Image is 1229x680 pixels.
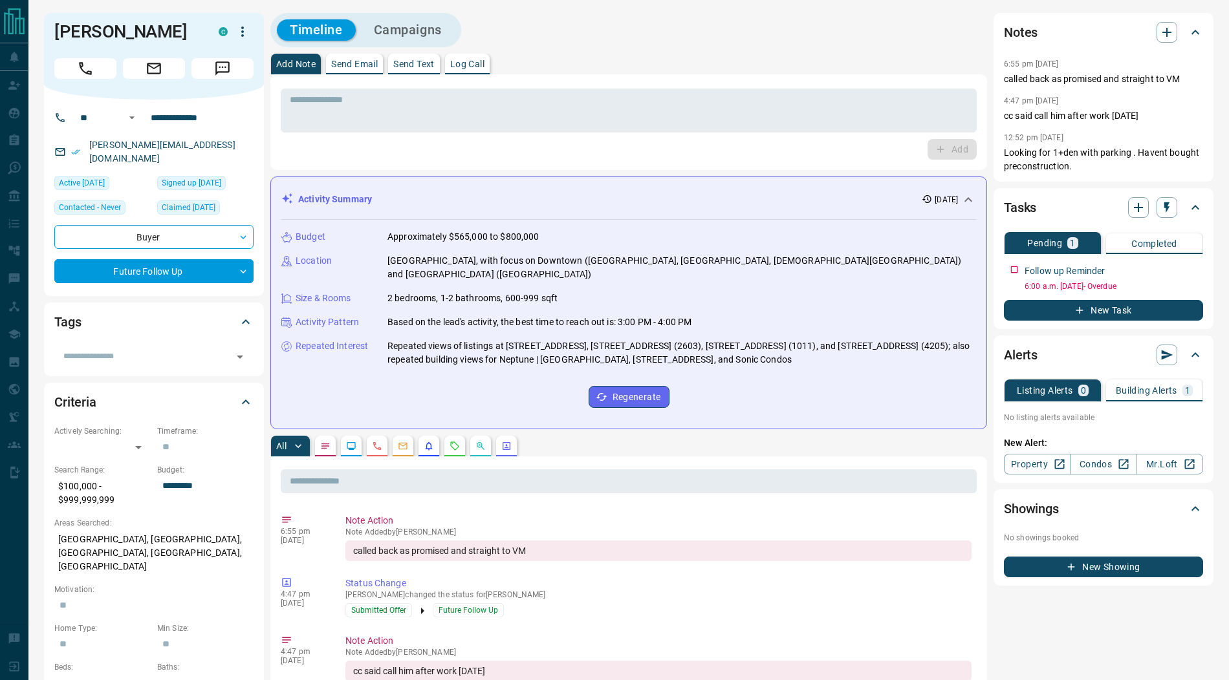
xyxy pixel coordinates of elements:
[276,441,287,451] p: All
[1004,59,1059,69] p: 6:55 pm [DATE]
[1004,412,1203,423] p: No listing alerts available
[277,19,356,41] button: Timeline
[1004,17,1203,48] div: Notes
[361,19,455,41] button: Campaigns
[1004,300,1203,321] button: New Task
[276,59,316,69] p: Add Note
[1004,436,1203,450] p: New Alert:
[1004,96,1059,105] p: 4:47 pm [DATE]
[589,386,669,408] button: Regenerate
[54,392,96,412] h2: Criteria
[439,604,498,617] span: Future Follow Up
[1025,281,1203,292] p: 6:00 a.m. [DATE] - Overdue
[54,584,254,595] p: Motivation:
[54,306,254,337] div: Tags
[331,59,378,69] p: Send Email
[1004,197,1036,218] h2: Tasks
[54,259,254,283] div: Future Follow Up
[1116,386,1177,395] p: Building Alerts
[1004,109,1203,123] p: cc said call him after work [DATE]
[1081,386,1086,395] p: 0
[123,58,185,79] span: Email
[54,425,151,437] p: Actively Searching:
[1131,239,1177,248] p: Completed
[345,648,972,657] p: Note Added by [PERSON_NAME]
[54,312,81,332] h2: Tags
[71,147,80,156] svg: Email Verified
[393,59,435,69] p: Send Text
[191,58,254,79] span: Message
[231,348,249,366] button: Open
[387,254,976,281] p: [GEOGRAPHIC_DATA], with focus on Downtown ([GEOGRAPHIC_DATA], [GEOGRAPHIC_DATA], [DEMOGRAPHIC_DAT...
[1017,386,1073,395] p: Listing Alerts
[1070,239,1075,248] p: 1
[1004,498,1059,519] h2: Showings
[281,527,326,536] p: 6:55 pm
[157,661,254,673] p: Baths:
[387,315,691,329] p: Based on the lead's activity, the best time to reach out is: 3:00 PM - 4:00 PM
[162,201,215,214] span: Claimed [DATE]
[345,514,972,527] p: Note Action
[450,441,460,451] svg: Requests
[1004,339,1203,370] div: Alerts
[1027,239,1062,248] p: Pending
[157,464,254,476] p: Budget:
[296,230,325,244] p: Budget
[1004,454,1071,474] a: Property
[162,176,221,189] span: Signed up [DATE]
[296,292,351,305] p: Size & Rooms
[157,622,254,634] p: Min Size:
[281,590,326,599] p: 4:47 pm
[54,225,254,249] div: Buyer
[54,622,151,634] p: Home Type:
[1004,532,1203,544] p: No showings booked
[1004,345,1038,365] h2: Alerts
[1004,557,1203,577] button: New Showing
[935,194,958,206] p: [DATE]
[54,464,151,476] p: Search Range:
[157,176,254,194] div: Tue Sep 20 2016
[296,254,332,268] p: Location
[298,193,372,206] p: Activity Summary
[320,441,331,451] svg: Notes
[450,59,484,69] p: Log Call
[501,441,512,451] svg: Agent Actions
[54,176,151,194] div: Sun Sep 07 2025
[351,604,406,617] span: Submitted Offer
[345,634,972,648] p: Note Action
[1004,72,1203,86] p: called back as promised and straight to VM
[281,536,326,545] p: [DATE]
[1070,454,1137,474] a: Condos
[1137,454,1203,474] a: Mr.Loft
[424,441,434,451] svg: Listing Alerts
[157,425,254,437] p: Timeframe:
[296,315,359,329] p: Activity Pattern
[89,140,235,164] a: [PERSON_NAME][EMAIL_ADDRESS][DOMAIN_NAME]
[1004,192,1203,223] div: Tasks
[54,476,151,511] p: $100,000 - $999,999,999
[345,577,972,590] p: Status Change
[54,21,199,42] h1: [PERSON_NAME]
[1004,493,1203,524] div: Showings
[1004,146,1203,173] p: Looking for 1+den with parking . Havent bought preconstruction.
[281,599,326,608] p: [DATE]
[54,517,254,529] p: Areas Searched:
[346,441,356,451] svg: Lead Browsing Activity
[387,230,539,244] p: Approximately $565,000 to $800,000
[345,527,972,537] p: Note Added by [PERSON_NAME]
[1025,264,1105,278] p: Follow up Reminder
[475,441,486,451] svg: Opportunities
[387,339,976,367] p: Repeated views of listings at [STREET_ADDRESS], [STREET_ADDRESS] (2603), [STREET_ADDRESS] (1011),...
[281,647,326,656] p: 4:47 pm
[1004,22,1038,43] h2: Notes
[372,441,382,451] svg: Calls
[281,656,326,665] p: [DATE]
[54,58,116,79] span: Call
[59,176,105,189] span: Active [DATE]
[398,441,408,451] svg: Emails
[219,27,228,36] div: condos.ca
[54,387,254,418] div: Criteria
[157,200,254,218] div: Tue Sep 09 2025
[281,187,976,211] div: Activity Summary[DATE]
[345,590,972,599] p: [PERSON_NAME] changed the status for [PERSON_NAME]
